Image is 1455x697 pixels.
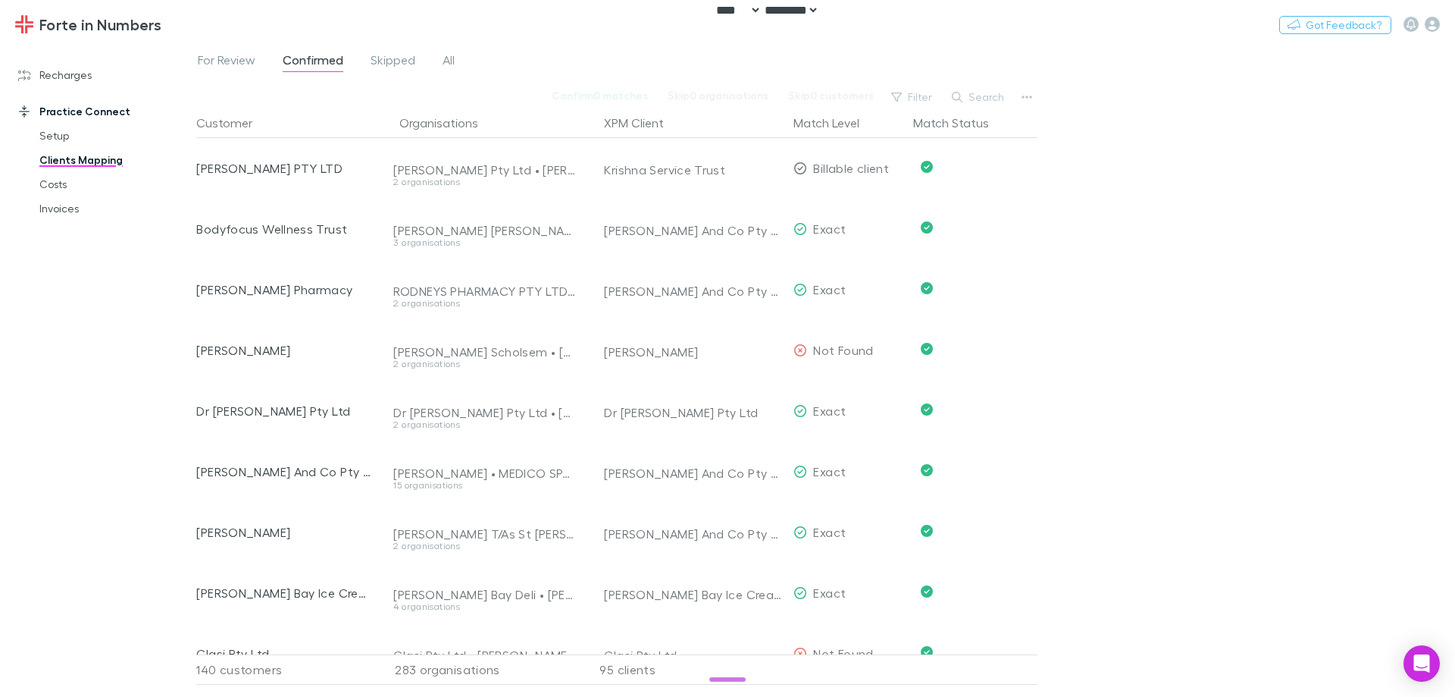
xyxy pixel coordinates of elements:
div: [PERSON_NAME] Pty Ltd • [PERSON_NAME] Pty Ltd [393,162,577,177]
div: Open Intercom Messenger [1403,645,1440,682]
div: Dr [PERSON_NAME] Pty Ltd [604,382,781,443]
div: [PERSON_NAME] [PERSON_NAME] • The Ponds • Bodyfocus Wellness Centre Pty Ltd [393,223,577,238]
svg: Confirmed [921,646,933,658]
div: [PERSON_NAME] And Co Pty Ltd [604,200,781,261]
span: Not Found [813,343,873,357]
div: [PERSON_NAME] T/As St [PERSON_NAME] [MEDICAL_DATA] Clinic • [PERSON_NAME] [393,526,577,542]
div: [PERSON_NAME] And Co Pty Ltd [604,261,781,322]
div: RODNEYS PHARMACY PTY LTD • [PERSON_NAME] Pharmacy [393,284,577,299]
div: 2 organisations [393,542,577,551]
div: 2 organisations [393,420,577,429]
a: Clients Mapping [24,148,205,172]
div: Clasi Pty Ltd • [PERSON_NAME] Leavers [393,648,577,663]
button: Match Status [913,108,1007,138]
div: [PERSON_NAME] Bay Ice Cream Company Pty. Ltd [196,563,372,623]
div: [PERSON_NAME] Scholsem • [PERSON_NAME] [393,344,577,359]
div: Dr [PERSON_NAME] Pty Ltd [196,381,372,441]
span: All [443,52,455,72]
svg: Confirmed [921,464,933,476]
div: Krishna Service Trust [604,140,781,200]
a: Setup [24,124,205,148]
div: [PERSON_NAME] [604,322,781,382]
a: Recharges [3,63,205,87]
div: Dr [PERSON_NAME] Pty Ltd • [PERSON_NAME] [393,405,577,420]
span: Exact [813,586,846,600]
div: [PERSON_NAME] Bay Ice Cream Company Pty. Ltd [604,564,781,625]
button: Got Feedback? [1279,16,1391,34]
div: 2 organisations [393,359,577,369]
button: Skip0 organisations [658,86,778,105]
a: Invoices [24,196,205,221]
button: Search [944,88,1013,106]
button: Skip0 customers [778,86,884,105]
div: [PERSON_NAME] [196,320,372,381]
div: 140 customers [196,655,378,685]
span: Exact [813,282,846,297]
svg: Confirmed [921,525,933,537]
svg: Confirmed [921,343,933,355]
span: Exact [813,403,846,418]
button: Confirm0 matches [542,86,658,105]
svg: Confirmed [921,282,933,294]
div: 2 organisations [393,177,577,187]
span: For Review [198,52,255,72]
span: Billable client [813,161,889,175]
div: Bodyfocus Wellness Trust [196,199,372,259]
a: Forte in Numbers [6,6,171,42]
button: Organisations [399,108,496,138]
span: Not Found [813,646,873,661]
h3: Forte in Numbers [39,15,161,33]
span: Exact [813,525,846,539]
div: 3 organisations [393,238,577,247]
button: Customer [196,108,271,138]
div: 15 organisations [393,481,577,490]
div: [PERSON_NAME] Pharmacy [196,259,372,320]
div: 4 organisations [393,602,577,611]
span: Confirmed [283,52,343,72]
div: 283 organisations [378,655,583,685]
div: [PERSON_NAME] • MEDICO SPACE • [PERSON_NAME] And Co Pty Ltd • AADFY Pty Ltd • WE R MEDICAL PTY LT... [393,466,577,481]
span: Exact [813,464,846,479]
div: Clasi Pty Ltd [196,623,372,684]
a: Costs [24,172,205,196]
div: Clasi Pty Ltd [604,625,781,686]
div: [PERSON_NAME] [196,502,372,563]
button: Match Level [793,108,878,138]
div: [PERSON_NAME] And Co Pty Ltd [604,443,781,504]
span: Skipped [371,52,415,72]
img: Forte in Numbers's Logo [15,15,33,33]
div: [PERSON_NAME] And Co Pty Ltd [604,504,781,564]
div: [PERSON_NAME] Bay Deli • [PERSON_NAME] Bay Delicatessen • [PERSON_NAME][GEOGRAPHIC_DATA] • [PERSO... [393,587,577,602]
div: 95 clients [583,655,787,685]
button: Filter [884,88,941,106]
svg: Confirmed [921,221,933,234]
div: [PERSON_NAME] And Co Pty Ltd [196,441,372,502]
svg: Confirmed [921,161,933,173]
span: Exact [813,221,846,236]
button: XPM Client [604,108,682,138]
div: 2 organisations [393,299,577,308]
a: Practice Connect [3,99,205,124]
svg: Confirmed [921,403,933,416]
div: [PERSON_NAME] PTY LTD [196,138,372,199]
svg: Confirmed [921,586,933,598]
